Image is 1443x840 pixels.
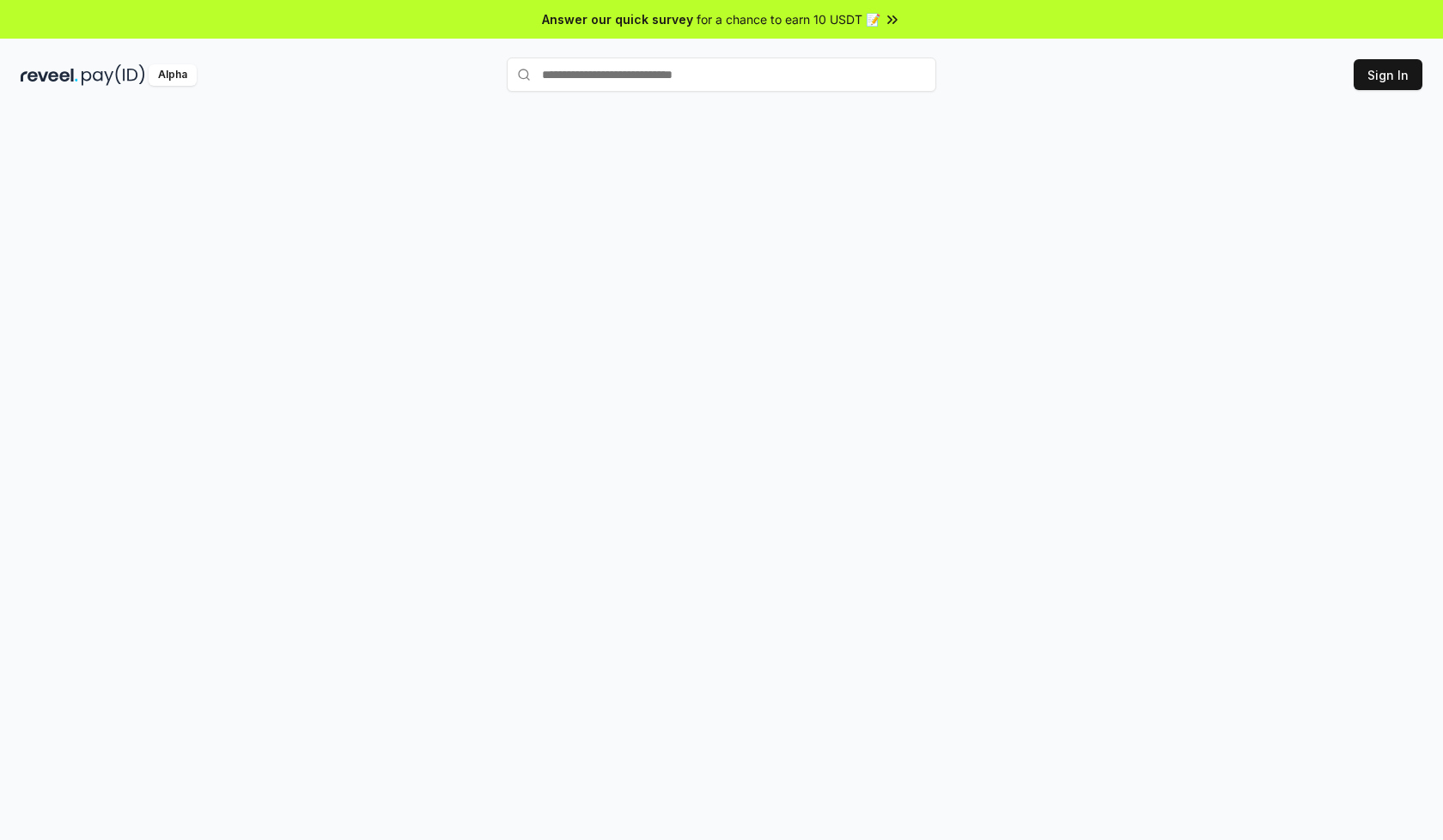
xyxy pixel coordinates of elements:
[149,64,197,86] div: Alpha
[697,10,880,28] span: for a chance to earn 10 USDT 📝
[542,10,693,28] span: Answer our quick survey
[21,64,78,86] img: reveel_dark
[82,64,145,86] img: pay_id
[1354,59,1422,90] button: Sign In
